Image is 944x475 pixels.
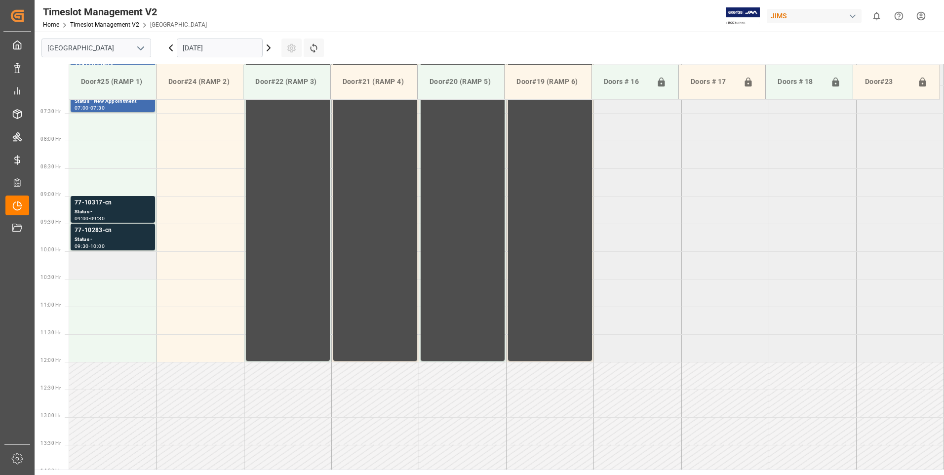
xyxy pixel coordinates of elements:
[40,385,61,391] span: 12:30 Hr
[90,106,105,110] div: 07:30
[40,357,61,363] span: 12:00 Hr
[426,73,496,91] div: Door#20 (RAMP 5)
[43,21,59,28] a: Home
[767,6,865,25] button: JIMS
[861,73,913,91] div: Door#23
[41,39,151,57] input: Type to search/select
[75,236,151,244] div: Status -
[75,106,89,110] div: 07:00
[75,226,151,236] div: 77-10283-cn
[133,40,148,56] button: open menu
[600,73,652,91] div: Doors # 16
[177,39,263,57] input: DD.MM.YYYY
[339,73,409,91] div: Door#21 (RAMP 4)
[687,73,739,91] div: Doors # 17
[40,164,61,169] span: 08:30 Hr
[75,216,89,221] div: 09:00
[89,106,90,110] div: -
[89,244,90,248] div: -
[40,219,61,225] span: 09:30 Hr
[251,73,322,91] div: Door#22 (RAMP 3)
[865,5,888,27] button: show 0 new notifications
[888,5,910,27] button: Help Center
[40,275,61,280] span: 10:30 Hr
[75,244,89,248] div: 09:30
[90,244,105,248] div: 10:00
[40,302,61,308] span: 11:00 Hr
[40,192,61,197] span: 09:00 Hr
[40,468,61,474] span: 14:00 Hr
[43,4,207,19] div: Timeslot Management V2
[774,73,826,91] div: Doors # 18
[726,7,760,25] img: Exertis%20JAM%20-%20Email%20Logo.jpg_1722504956.jpg
[70,21,139,28] a: Timeslot Management V2
[40,136,61,142] span: 08:00 Hr
[89,216,90,221] div: -
[40,109,61,114] span: 07:30 Hr
[75,97,151,106] div: Status - New Appointment
[90,216,105,221] div: 09:30
[40,413,61,418] span: 13:00 Hr
[512,73,583,91] div: Door#19 (RAMP 6)
[40,247,61,252] span: 10:00 Hr
[40,330,61,335] span: 11:30 Hr
[40,440,61,446] span: 13:30 Hr
[77,73,148,91] div: Door#25 (RAMP 1)
[164,73,235,91] div: Door#24 (RAMP 2)
[767,9,862,23] div: JIMS
[75,208,151,216] div: Status -
[75,198,151,208] div: 77-10317-cn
